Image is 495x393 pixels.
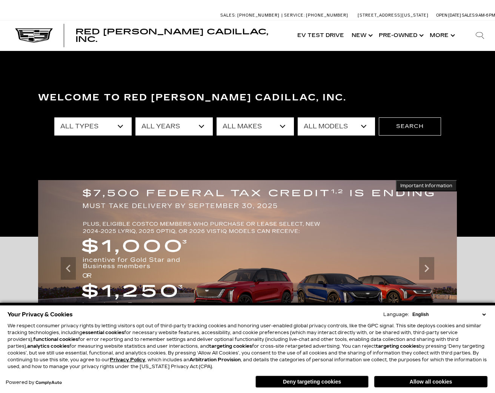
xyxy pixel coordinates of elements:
[33,337,78,342] strong: functional cookies
[358,13,429,18] a: [STREET_ADDRESS][US_STATE]
[284,13,305,18] span: Service:
[189,357,241,362] strong: Arbitration Provision
[8,322,487,370] p: We respect consumer privacy rights by letting visitors opt out of third-party tracking cookies an...
[220,13,281,17] a: Sales: [PHONE_NUMBER]
[306,13,348,18] span: [PHONE_NUMBER]
[135,117,213,136] select: Filter by year
[294,20,348,51] a: EV Test Drive
[281,13,350,17] a: Service: [PHONE_NUMBER]
[110,357,145,362] a: Privacy Policy
[410,311,487,318] select: Language Select
[348,20,375,51] a: New
[209,344,252,349] strong: targeting cookies
[396,180,457,191] button: Important Information
[217,117,294,136] select: Filter by make
[38,90,457,105] h3: Welcome to Red [PERSON_NAME] Cadillac, Inc.
[82,330,124,335] strong: essential cookies
[237,13,280,18] span: [PHONE_NUMBER]
[54,117,132,136] select: Filter by type
[6,380,62,385] div: Powered by
[220,13,236,18] span: Sales:
[255,376,369,388] button: Deny targeting cookies
[75,28,286,43] a: Red [PERSON_NAME] Cadillac, Inc.
[375,20,426,51] a: Pre-Owned
[379,117,441,136] button: Search
[75,27,268,44] span: Red [PERSON_NAME] Cadillac, Inc.
[15,28,53,43] img: Cadillac Dark Logo with Cadillac White Text
[436,13,461,18] span: Open [DATE]
[38,180,457,357] img: $7,500 FEDERAL TAX CREDIT IS ENDING. $1,000 incentive for Gold Star and Business members OR $1250...
[35,381,62,385] a: ComplyAuto
[475,13,495,18] span: 9 AM-6 PM
[374,376,487,387] button: Allow all cookies
[376,344,419,349] strong: targeting cookies
[61,257,76,280] div: Previous
[8,309,73,320] span: Your Privacy & Cookies
[383,312,409,317] div: Language:
[462,13,475,18] span: Sales:
[27,344,69,349] strong: analytics cookies
[298,117,375,136] select: Filter by model
[400,183,452,189] span: Important Information
[426,20,457,51] button: More
[419,257,434,280] div: Next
